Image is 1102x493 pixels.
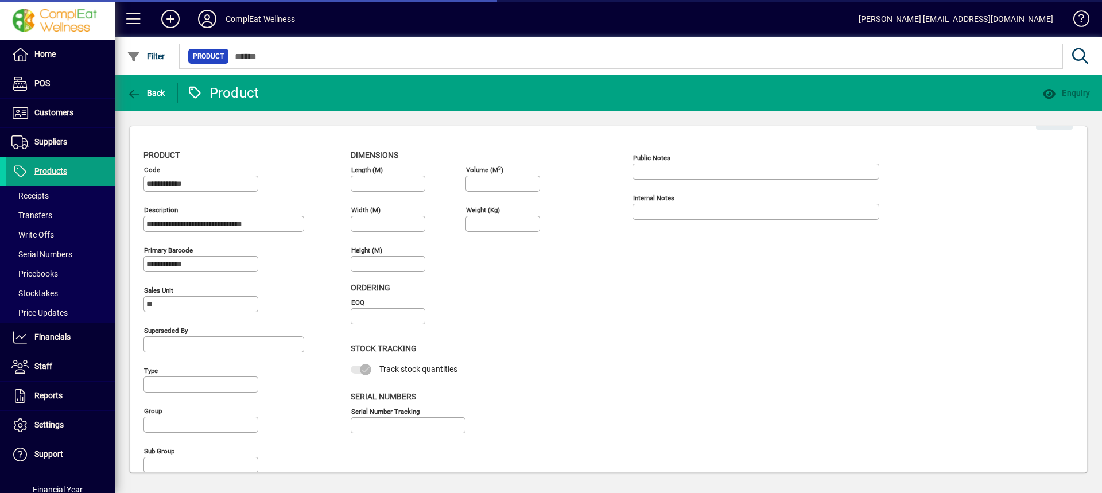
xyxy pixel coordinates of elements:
span: Receipts [11,191,49,200]
a: Financials [6,323,115,352]
a: Write Offs [6,225,115,244]
span: Filter [127,52,165,61]
mat-label: Serial Number tracking [351,407,420,415]
a: Reports [6,382,115,410]
span: Back [127,88,165,98]
a: Staff [6,352,115,381]
span: Ordering [351,283,390,292]
span: Staff [34,362,52,371]
div: ComplEat Wellness [226,10,295,28]
sup: 3 [498,165,501,170]
mat-label: Volume (m ) [466,166,503,174]
mat-label: Group [144,407,162,415]
span: Stock Tracking [351,344,417,353]
mat-label: Primary barcode [144,246,193,254]
mat-label: Length (m) [351,166,383,174]
span: Customers [34,108,73,117]
mat-label: EOQ [351,298,364,306]
button: Edit [1036,109,1073,130]
span: Track stock quantities [379,364,457,374]
span: Products [34,166,67,176]
span: Stocktakes [11,289,58,298]
mat-label: Width (m) [351,206,381,214]
button: Add [152,9,189,29]
button: Back [124,83,168,103]
span: Financials [34,332,71,341]
span: Product [193,51,224,62]
span: Suppliers [34,137,67,146]
a: Receipts [6,186,115,205]
span: Transfers [11,211,52,220]
mat-label: Superseded by [144,327,188,335]
span: Write Offs [11,230,54,239]
span: Dimensions [351,150,398,160]
button: Filter [124,46,168,67]
mat-label: Public Notes [633,154,670,162]
div: [PERSON_NAME] [EMAIL_ADDRESS][DOMAIN_NAME] [859,10,1053,28]
span: Serial Numbers [11,250,72,259]
mat-label: Description [144,206,178,214]
a: Home [6,40,115,69]
a: Settings [6,411,115,440]
mat-label: Sub group [144,447,174,455]
a: Pricebooks [6,264,115,284]
a: Customers [6,99,115,127]
mat-label: Code [144,166,160,174]
app-page-header-button: Back [115,83,178,103]
a: Suppliers [6,128,115,157]
a: Stocktakes [6,284,115,303]
span: Pricebooks [11,269,58,278]
a: Support [6,440,115,469]
mat-label: Type [144,367,158,375]
a: Knowledge Base [1065,2,1088,40]
mat-label: Weight (Kg) [466,206,500,214]
mat-label: Sales unit [144,286,173,294]
span: Product [143,150,180,160]
button: Profile [189,9,226,29]
div: Product [187,84,259,102]
span: Reports [34,391,63,400]
mat-label: Internal Notes [633,194,674,202]
span: Support [34,449,63,459]
span: Home [34,49,56,59]
span: POS [34,79,50,88]
a: Price Updates [6,303,115,323]
a: Transfers [6,205,115,225]
span: Serial Numbers [351,392,416,401]
a: Serial Numbers [6,244,115,264]
span: Settings [34,420,64,429]
mat-label: Height (m) [351,246,382,254]
span: Price Updates [11,308,68,317]
a: POS [6,69,115,98]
